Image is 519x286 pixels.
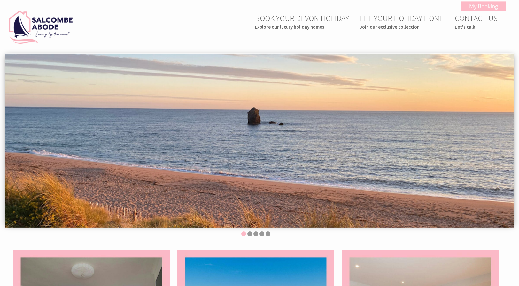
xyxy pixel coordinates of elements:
img: Salcombe Abode [9,11,73,44]
a: My Booking [461,1,506,11]
small: Explore our luxury holiday homes [255,24,349,30]
a: LET YOUR HOLIDAY HOMEJoin our exclusive collection [360,13,444,30]
a: CONTACT USLet's talk [455,13,498,30]
small: Join our exclusive collection [360,24,444,30]
a: BOOK YOUR DEVON HOLIDAYExplore our luxury holiday homes [255,13,349,30]
small: Let's talk [455,24,498,30]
